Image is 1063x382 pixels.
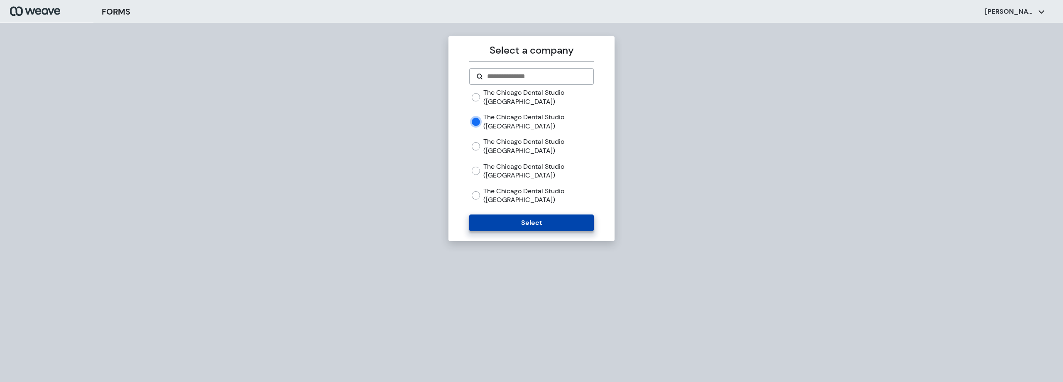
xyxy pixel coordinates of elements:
[483,187,593,205] label: The Chicago Dental Studio ([GEOGRAPHIC_DATA])
[469,43,593,58] p: Select a company
[102,5,130,18] h3: FORMS
[469,214,593,231] button: Select
[483,137,593,155] label: The Chicago Dental Studio ([GEOGRAPHIC_DATA])
[483,88,593,106] label: The Chicago Dental Studio ([GEOGRAPHIC_DATA])
[985,7,1035,16] p: [PERSON_NAME]
[483,162,593,180] label: The Chicago Dental Studio ([GEOGRAPHIC_DATA])
[483,113,593,131] label: The Chicago Dental Studio ([GEOGRAPHIC_DATA])
[486,71,586,81] input: Search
